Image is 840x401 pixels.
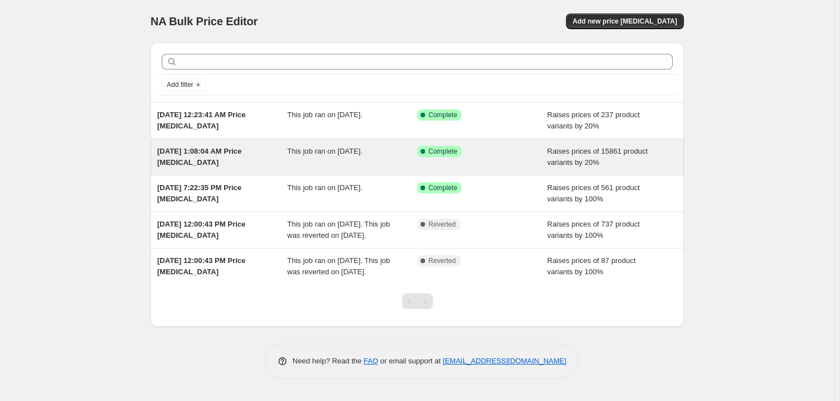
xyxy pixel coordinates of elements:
[428,110,457,119] span: Complete
[157,183,241,203] span: [DATE] 7:22:35 PM Price [MEDICAL_DATA]
[566,13,684,29] button: Add new price [MEDICAL_DATA]
[287,183,363,192] span: This job ran on [DATE].
[547,110,640,130] span: Raises prices of 237 product variants by 20%
[157,110,246,130] span: [DATE] 12:23:41 AM Price [MEDICAL_DATA]
[573,17,677,26] span: Add new price [MEDICAL_DATA]
[402,293,433,309] nav: Pagination
[428,220,456,229] span: Reverted
[428,183,457,192] span: Complete
[547,147,648,167] span: Raises prices of 15861 product variants by 20%
[547,256,636,276] span: Raises prices of 87 product variants by 100%
[547,220,640,239] span: Raises prices of 737 product variants by 100%
[547,183,640,203] span: Raises prices of 561 product variants by 100%
[162,78,207,91] button: Add filter
[287,110,363,119] span: This job ran on [DATE].
[378,357,443,365] span: or email support at
[157,147,241,167] span: [DATE] 1:08:04 AM Price [MEDICAL_DATA]
[287,220,390,239] span: This job ran on [DATE]. This job was reverted on [DATE].
[167,80,193,89] span: Add filter
[428,147,457,156] span: Complete
[287,256,390,276] span: This job ran on [DATE]. This job was reverted on [DATE].
[157,220,245,239] span: [DATE] 12:00:43 PM Price [MEDICAL_DATA]
[428,256,456,265] span: Reverted
[293,357,364,365] span: Need help? Read the
[157,256,245,276] span: [DATE] 12:00:43 PM Price [MEDICAL_DATA]
[150,15,258,27] span: NA Bulk Price Editor
[443,357,567,365] a: [EMAIL_ADDRESS][DOMAIN_NAME]
[287,147,363,155] span: This job ran on [DATE].
[364,357,378,365] a: FAQ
